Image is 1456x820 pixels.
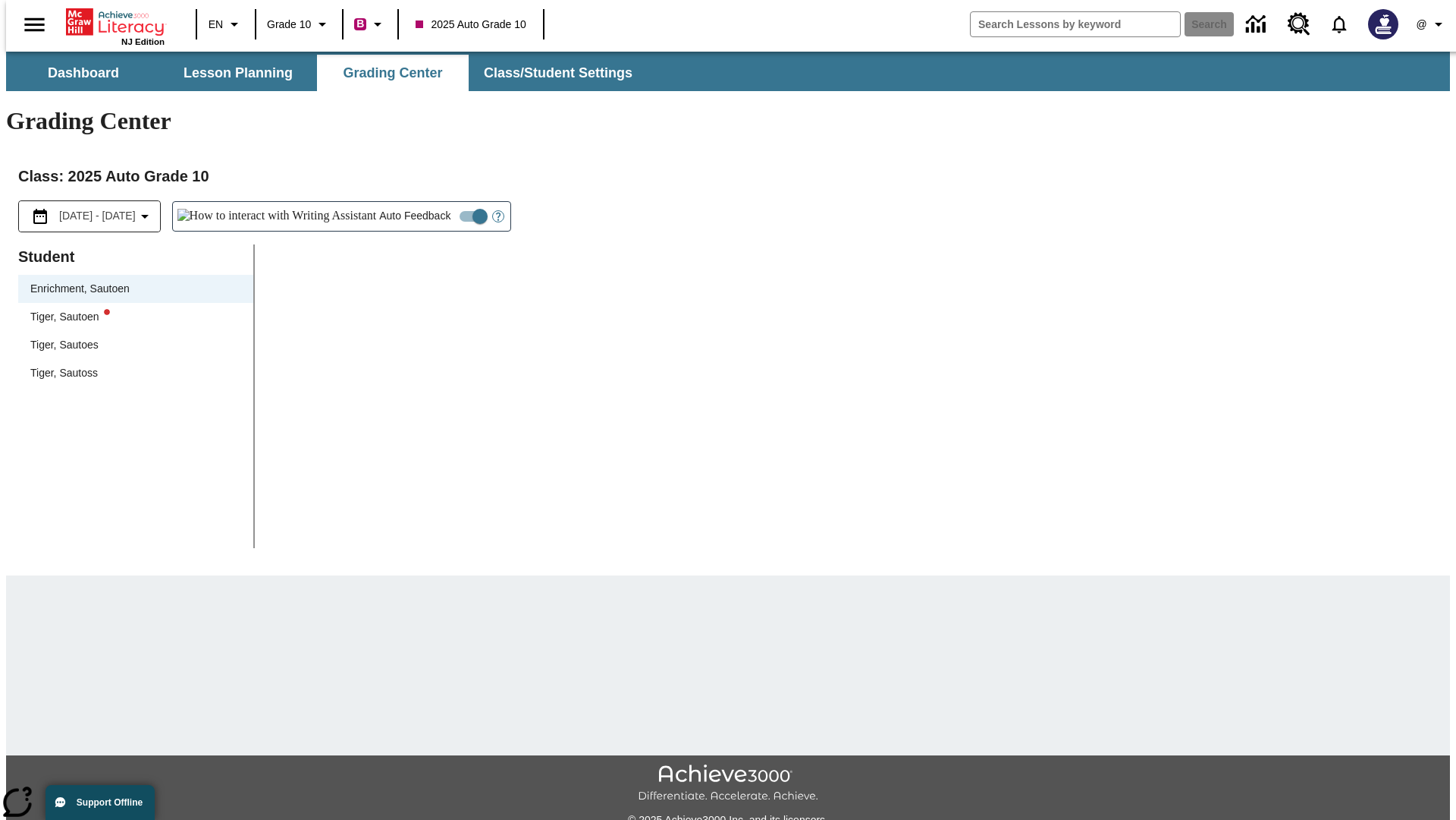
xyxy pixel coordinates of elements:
[121,37,165,46] span: NJ Edition
[12,2,57,47] button: Open side menu
[348,11,393,38] button: Boost Class color is violet red. Change class color
[317,55,469,91] button: Grading Center
[25,207,154,225] button: Select the date range menu item
[184,65,293,82] span: Lesson Planning
[18,164,1438,188] h2: Class : 2025 Auto Grade 10
[267,17,311,33] span: Grade 10
[77,797,143,808] span: Support Offline
[18,303,253,331] div: Tiger, Sautoenwriting assistant alert
[45,785,155,820] button: Support Offline
[971,12,1180,36] input: search field
[1319,5,1359,44] a: Notifications
[356,14,364,33] span: B
[343,65,442,82] span: Grading Center
[177,209,377,224] img: How to interact with Writing Assistant
[30,309,110,325] div: Tiger, Sautoen
[30,281,130,297] div: Enrichment, Sautoen
[1237,4,1279,46] a: Data Center
[30,365,98,381] div: Tiger, Sautoss
[59,208,136,224] span: [DATE] - [DATE]
[486,202,510,231] button: Open Help for Writing Assistant
[136,207,154,225] svg: Collapse Date Range Filter
[66,7,165,37] a: Home
[202,11,250,38] button: Language: EN, Select a language
[638,765,818,803] img: Achieve3000 Differentiate Accelerate Achieve
[1368,9,1398,39] img: Avatar
[162,55,314,91] button: Lesson Planning
[48,65,119,82] span: Dashboard
[209,17,223,33] span: EN
[8,55,159,91] button: Dashboard
[6,107,1450,135] h1: Grading Center
[18,331,253,359] div: Tiger, Sautoes
[30,337,99,353] div: Tiger, Sautoes
[261,11,337,38] button: Grade: Grade 10, Select a grade
[1416,17,1426,33] span: @
[18,359,253,387] div: Tiger, Sautoss
[379,208,450,224] span: Auto Feedback
[416,17,526,33] span: 2025 Auto Grade 10
[18,244,253,269] p: Student
[472,55,645,91] button: Class/Student Settings
[66,5,165,46] div: Home
[484,65,632,82] span: Class/Student Settings
[6,52,1450,91] div: SubNavbar
[1279,4,1319,45] a: Resource Center, Will open in new tab
[1407,11,1456,38] button: Profile/Settings
[104,309,110,315] svg: writing assistant alert
[1359,5,1407,44] button: Select a new avatar
[18,275,253,303] div: Enrichment, Sautoen
[6,55,646,91] div: SubNavbar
